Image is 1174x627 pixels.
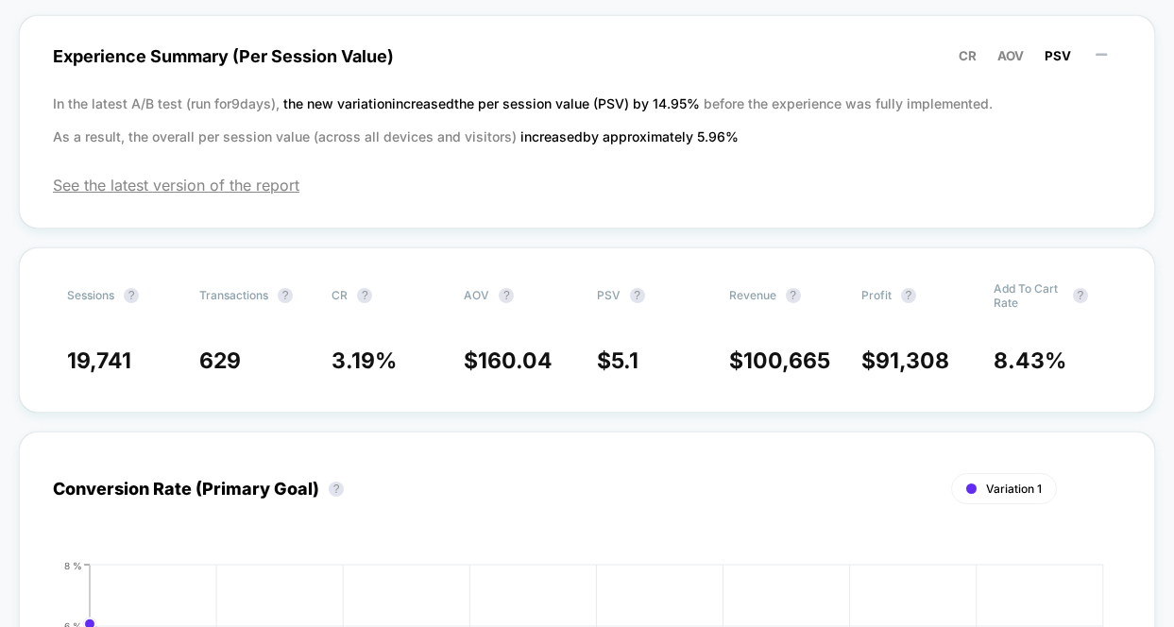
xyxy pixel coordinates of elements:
button: ? [901,288,916,303]
span: increased by approximately 5.96 % [520,128,739,144]
span: Experience Summary (Per Session Value) [53,35,1121,77]
span: CR [959,48,977,63]
span: CR [332,288,348,302]
span: Profit [861,288,892,302]
span: the new variation increased the per session value (PSV) by 14.95 % [283,95,704,111]
span: Variation 1 [986,482,1042,496]
span: Transactions [199,288,268,302]
button: ? [357,288,372,303]
span: $ [464,347,553,374]
p: In the latest A/B test (run for 9 days), before the experience was fully implemented. As a result... [53,87,1121,153]
span: AOV [464,288,489,302]
button: ? [1073,288,1088,303]
span: 100,665 [743,347,830,374]
span: See the latest version of the report [53,176,1121,195]
span: $ [597,347,638,374]
span: $ [729,347,830,374]
span: 19,741 [67,347,131,374]
span: 8.43 % [994,347,1066,374]
button: ? [124,288,139,303]
button: CR [953,47,982,64]
span: $ [861,347,949,374]
button: PSV [1039,47,1077,64]
button: ? [329,482,344,497]
span: 91,308 [876,347,949,374]
button: ? [786,288,801,303]
button: ? [499,288,514,303]
span: PSV [597,288,621,302]
span: 629 [199,347,241,374]
span: PSV [1045,48,1071,63]
span: 5.1 [611,347,638,374]
button: AOV [992,47,1029,64]
span: AOV [997,48,1024,63]
span: Revenue [729,288,776,302]
span: Sessions [67,288,114,302]
span: 160.04 [478,347,553,374]
button: ? [630,288,645,303]
button: ? [278,288,293,303]
span: Add To Cart Rate [994,281,1063,310]
span: 3.19 % [332,347,397,374]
